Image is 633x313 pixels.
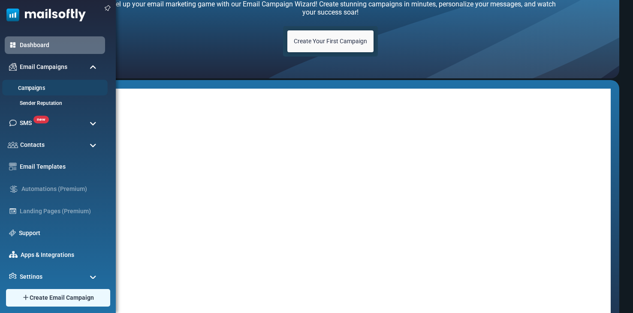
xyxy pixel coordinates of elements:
[9,119,17,127] img: sms-icon.png
[9,163,17,170] img: email-templates-icon.svg
[9,273,17,280] img: settings-icon.svg
[8,142,18,148] img: contacts-icon.svg
[9,63,17,71] img: campaigns-icon.png
[20,140,45,149] span: Contacts
[30,293,94,302] span: Create Email Campaign
[9,184,18,194] img: workflow.svg
[20,41,101,50] a: Dashboard
[294,38,367,45] span: Create Your First Campaign
[2,84,105,92] a: Campaigns
[9,230,16,236] img: support-icon.svg
[9,207,17,215] img: landing_pages.svg
[9,41,17,49] img: dashboard-icon-active.svg
[20,119,32,128] span: SMS
[19,229,101,238] a: Support
[21,250,101,259] a: Apps & Integrations
[20,63,67,72] span: Email Campaigns
[33,116,49,123] span: new
[20,272,42,281] span: Settings
[20,162,101,171] a: Email Templates
[5,99,103,107] a: Sender Reputation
